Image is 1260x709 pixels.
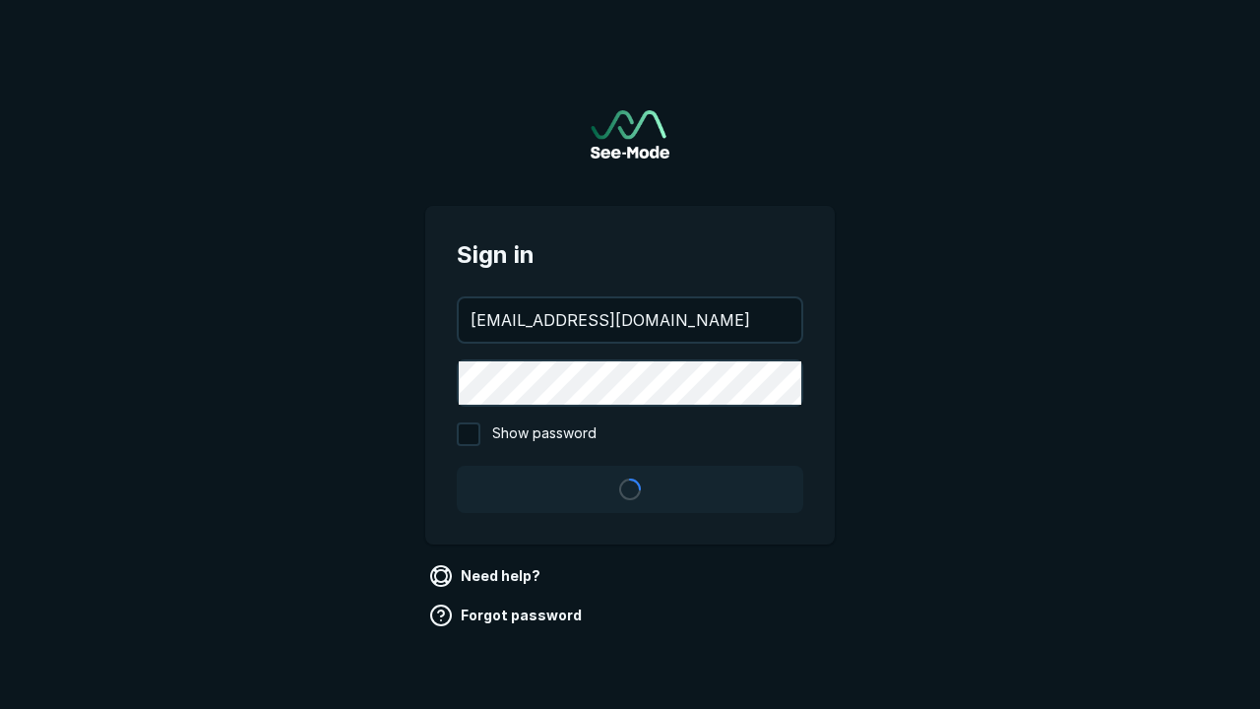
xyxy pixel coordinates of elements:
a: Forgot password [425,600,590,631]
img: See-Mode Logo [591,110,669,159]
span: Sign in [457,237,803,273]
span: Show password [492,422,597,446]
input: your@email.com [459,298,801,342]
a: Go to sign in [591,110,669,159]
a: Need help? [425,560,548,592]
